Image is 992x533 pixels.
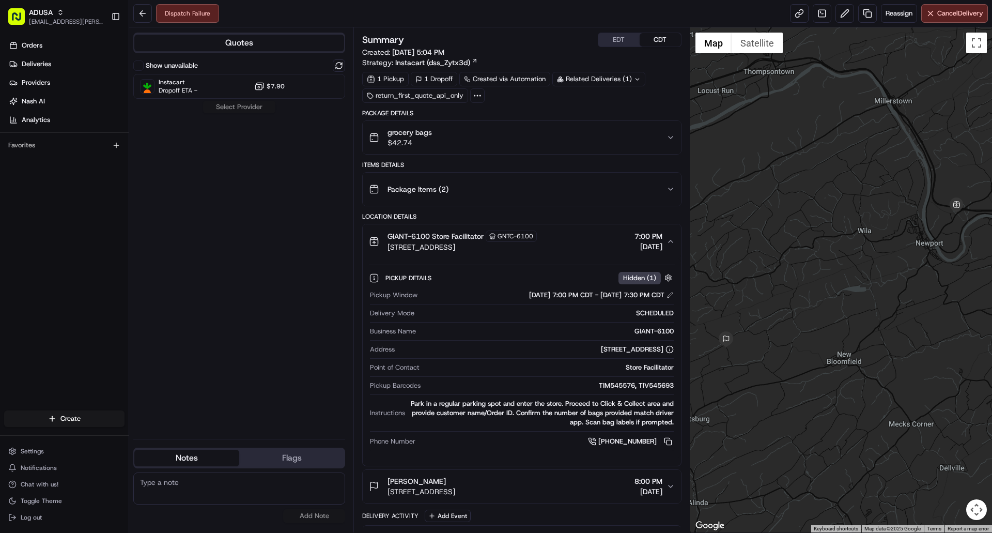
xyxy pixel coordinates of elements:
div: return_first_quote_api_only [362,88,468,103]
span: Log out [21,513,42,522]
div: Related Deliveries (1) [552,72,645,86]
span: Pickup Window [370,291,417,300]
span: [PERSON_NAME] [388,476,446,486]
span: Nash AI [22,97,45,106]
div: TIM545576, TIV545693 [425,381,673,390]
img: Instacart [141,80,154,93]
div: Park in a regular parking spot and enter the store. Proceed to Click & Collect area and provide c... [409,399,673,427]
button: Keyboard shortcuts [814,525,858,532]
button: $7.90 [254,81,285,92]
div: We're available if you need us! [35,109,131,117]
div: Favorites [4,137,125,154]
span: [STREET_ADDRESS] [388,242,537,252]
button: Start new chat [176,102,188,114]
span: $42.74 [388,138,432,148]
input: Clear [27,67,171,78]
a: Open this area in Google Maps (opens a new window) [693,519,727,532]
div: [DATE] 7:00 PM CDT - [DATE] 7:30 PM CDT [529,291,674,300]
button: EDT [598,33,640,47]
span: Deliveries [22,59,51,69]
span: Created: [362,47,444,57]
span: Orders [22,41,42,50]
h3: Summary [362,35,404,44]
button: Toggle fullscreen view [966,33,987,53]
span: Cancel Delivery [937,9,983,18]
span: GNTC-6100 [498,232,533,240]
span: Map data ©2025 Google [864,526,921,531]
button: Create [4,410,125,427]
div: 1 Dropoff [411,72,457,86]
span: API Documentation [98,150,166,160]
a: Deliveries [4,56,129,72]
div: Store Facilitator [424,363,673,372]
button: Quotes [134,35,344,51]
button: Reassign [881,4,917,23]
button: Notifications [4,461,125,475]
a: Report a map error [948,526,989,531]
div: Delivery Activity [362,512,419,520]
span: Address [370,345,395,354]
button: Flags [239,450,344,466]
div: [STREET_ADDRESS] [601,345,674,354]
span: Instructions [370,408,405,418]
div: Strategy: [362,57,478,68]
span: [STREET_ADDRESS] [388,486,455,497]
a: Orders [4,37,129,54]
div: Items Details [362,161,681,169]
div: Location Details [362,212,681,221]
a: Nash AI [4,93,129,110]
span: Phone Number [370,437,415,446]
button: GIANT-6100 Store FacilitatorGNTC-6100[STREET_ADDRESS]7:00 PM[DATE] [363,224,680,258]
button: grocery bags$42.74 [363,121,680,154]
span: Dropoff ETA - [159,86,197,95]
button: Show street map [695,33,732,53]
a: 📗Knowledge Base [6,146,83,164]
span: 7:00 PM [634,231,662,241]
span: Delivery Mode [370,309,414,318]
span: grocery bags [388,127,432,138]
button: CancelDelivery [921,4,988,23]
img: 1736555255976-a54dd68f-1ca7-489b-9aae-adbdc363a1c4 [10,99,29,117]
button: Add Event [425,510,471,522]
span: Notifications [21,464,57,472]
div: 📗 [10,151,19,159]
span: Settings [21,447,44,455]
div: Start new chat [35,99,169,109]
div: GIANT-6100 [420,327,673,336]
span: Knowledge Base [21,150,79,160]
span: [DATE] [634,486,662,497]
span: Point of Contact [370,363,420,372]
span: [EMAIL_ADDRESS][PERSON_NAME][DOMAIN_NAME] [29,18,103,26]
span: GIANT-6100 Store Facilitator [388,231,484,241]
div: SCHEDULED [419,309,673,318]
span: Chat with us! [21,480,58,489]
button: Package Items (2) [363,173,680,206]
a: Terms [927,526,941,531]
a: Instacart (dss_Zytx3d) [395,57,478,68]
button: Toggle Theme [4,494,125,508]
button: Settings [4,444,125,459]
span: Pickup Details [385,274,433,282]
button: Chat with us! [4,477,125,492]
span: [DATE] 5:04 PM [392,48,444,57]
a: Powered byPylon [73,175,125,183]
button: Hidden (1) [618,271,675,284]
button: ADUSA [29,7,53,18]
p: Welcome 👋 [10,41,188,58]
img: Nash [10,10,31,31]
span: Create [60,414,81,423]
button: Map camera controls [966,499,987,520]
button: Log out [4,510,125,525]
div: 1 Pickup [362,72,409,86]
span: Pylon [103,175,125,183]
a: 💻API Documentation [83,146,170,164]
span: [DATE] [634,241,662,252]
span: [PHONE_NUMBER] [598,437,657,446]
label: Show unavailable [146,61,198,70]
span: Toggle Theme [21,497,62,505]
span: Providers [22,78,50,87]
a: Created via Automation [459,72,550,86]
img: Google [693,519,727,532]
